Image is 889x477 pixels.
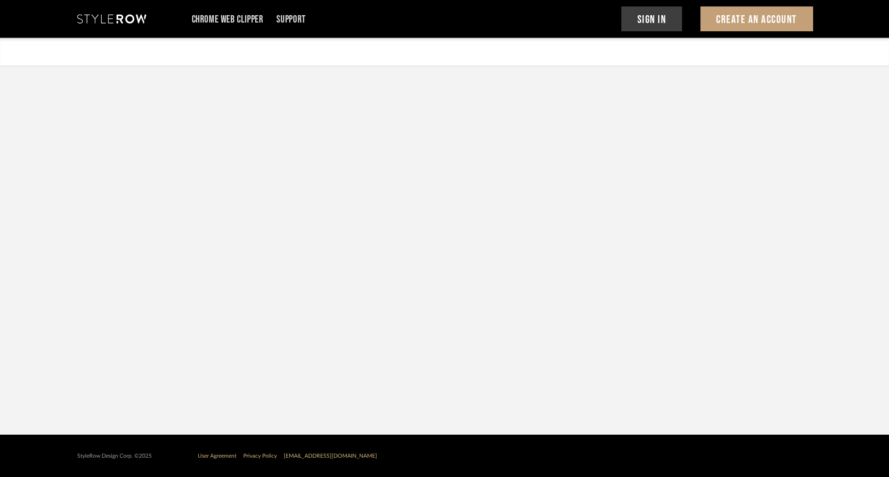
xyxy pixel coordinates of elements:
a: [EMAIL_ADDRESS][DOMAIN_NAME] [284,453,377,459]
a: User Agreement [198,453,236,459]
button: Sign In [621,6,682,31]
a: Privacy Policy [243,453,277,459]
a: Support [276,16,305,23]
button: Create An Account [700,6,813,31]
div: StyleRow Design Corp. ©2025 [77,453,152,460]
a: Chrome Web Clipper [192,16,264,23]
